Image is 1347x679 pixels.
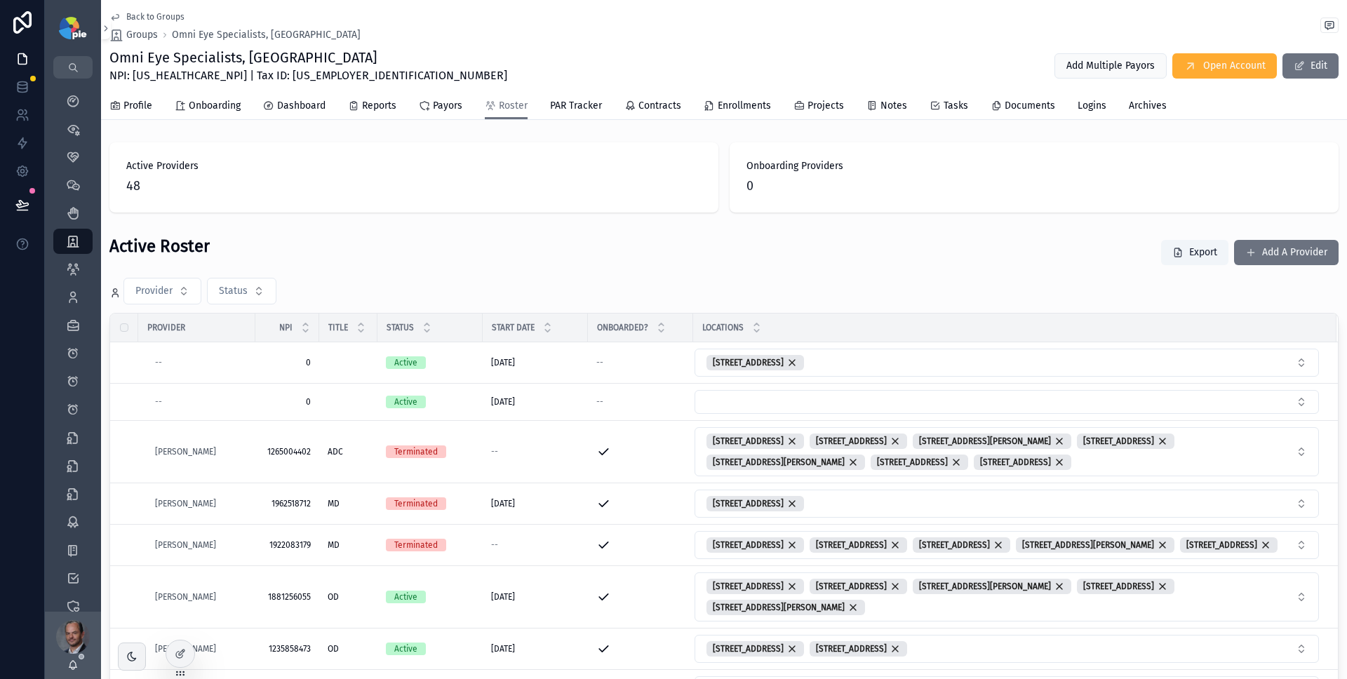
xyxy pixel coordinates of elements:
[695,572,1319,621] button: Select Button
[123,99,152,113] span: Profile
[126,28,158,42] span: Groups
[1203,59,1266,73] span: Open Account
[1077,579,1174,594] button: Unselect 500
[816,539,887,551] span: [STREET_ADDRESS]
[109,67,507,84] span: NPI: [US_HEALTHCARE_NPI] | Tax ID: [US_EMPLOYER_IDENTIFICATION_NUMBER]
[172,28,361,42] a: Omni Eye Specialists, [GEOGRAPHIC_DATA]
[126,159,702,173] span: Active Providers
[991,93,1055,121] a: Documents
[263,93,326,121] a: Dashboard
[706,537,804,553] button: Unselect 1594
[695,490,1319,518] button: Select Button
[155,446,216,457] a: [PERSON_NAME]
[328,322,348,333] span: Title
[695,635,1319,663] button: Select Button
[695,531,1319,559] button: Select Button
[1234,240,1339,265] button: Add A Provider
[394,356,417,369] div: Active
[155,539,216,551] a: [PERSON_NAME]
[1016,537,1174,553] button: Unselect 449
[491,446,498,457] span: --
[810,579,907,594] button: Unselect 511
[810,641,907,657] button: Unselect 487
[59,17,86,39] img: App logo
[706,579,804,594] button: Unselect 1561
[45,79,101,612] div: scrollable content
[1186,539,1257,551] span: [STREET_ADDRESS]
[704,93,771,121] a: Enrollments
[135,284,173,298] span: Provider
[491,591,515,603] span: [DATE]
[362,99,396,113] span: Reports
[695,390,1319,414] button: Select Button
[155,357,162,368] span: --
[713,457,845,468] span: [STREET_ADDRESS][PERSON_NAME]
[624,93,681,121] a: Contracts
[718,99,771,113] span: Enrollments
[491,539,498,551] span: --
[702,322,744,333] span: Locations
[706,496,804,511] button: Unselect 509
[348,93,396,121] a: Reports
[810,537,907,553] button: Unselect 508
[880,99,907,113] span: Notes
[207,278,276,304] button: Select Button
[746,159,1322,173] span: Onboarding Providers
[1078,93,1106,121] a: Logins
[706,455,865,470] button: Unselect 498
[419,93,462,121] a: Payors
[328,539,340,551] span: MD
[279,322,293,333] span: NPI
[550,99,602,113] span: PAR Tracker
[1005,99,1055,113] span: Documents
[1129,93,1167,121] a: Archives
[974,455,1071,470] button: Unselect 459
[713,357,784,368] span: [STREET_ADDRESS]
[816,581,887,592] span: [STREET_ADDRESS]
[1066,59,1155,73] span: Add Multiple Payors
[1180,537,1278,553] button: Unselect 446
[394,497,438,510] div: Terminated
[713,436,784,447] span: [STREET_ADDRESS]
[394,591,417,603] div: Active
[328,591,339,603] span: OD
[638,99,681,113] span: Contracts
[155,591,216,603] a: [PERSON_NAME]
[109,11,185,22] a: Back to Groups
[175,93,241,121] a: Onboarding
[109,93,152,121] a: Profile
[155,498,216,509] a: [PERSON_NAME]
[491,357,515,368] span: [DATE]
[713,498,784,509] span: [STREET_ADDRESS]
[264,643,311,654] span: 1235858473
[816,643,887,654] span: [STREET_ADDRESS]
[433,99,462,113] span: Payors
[713,581,784,592] span: [STREET_ADDRESS]
[1083,581,1154,592] span: [STREET_ADDRESS]
[1172,53,1277,79] button: Open Account
[126,176,702,196] span: 48
[816,436,887,447] span: [STREET_ADDRESS]
[913,433,1071,449] button: Unselect 507
[713,539,784,551] span: [STREET_ADDRESS]
[1022,539,1154,551] span: [STREET_ADDRESS][PERSON_NAME]
[807,99,844,113] span: Projects
[596,357,603,368] span: --
[713,643,784,654] span: [STREET_ADDRESS]
[706,600,865,615] button: Unselect 498
[328,498,340,509] span: MD
[189,99,241,113] span: Onboarding
[155,396,162,408] span: --
[706,641,804,657] button: Unselect 511
[713,602,845,613] span: [STREET_ADDRESS][PERSON_NAME]
[109,48,507,67] h1: Omni Eye Specialists, [GEOGRAPHIC_DATA]
[550,93,602,121] a: PAR Tracker
[746,176,1322,196] span: 0
[328,446,343,457] span: ADC
[1161,240,1228,265] button: Export
[944,99,968,113] span: Tasks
